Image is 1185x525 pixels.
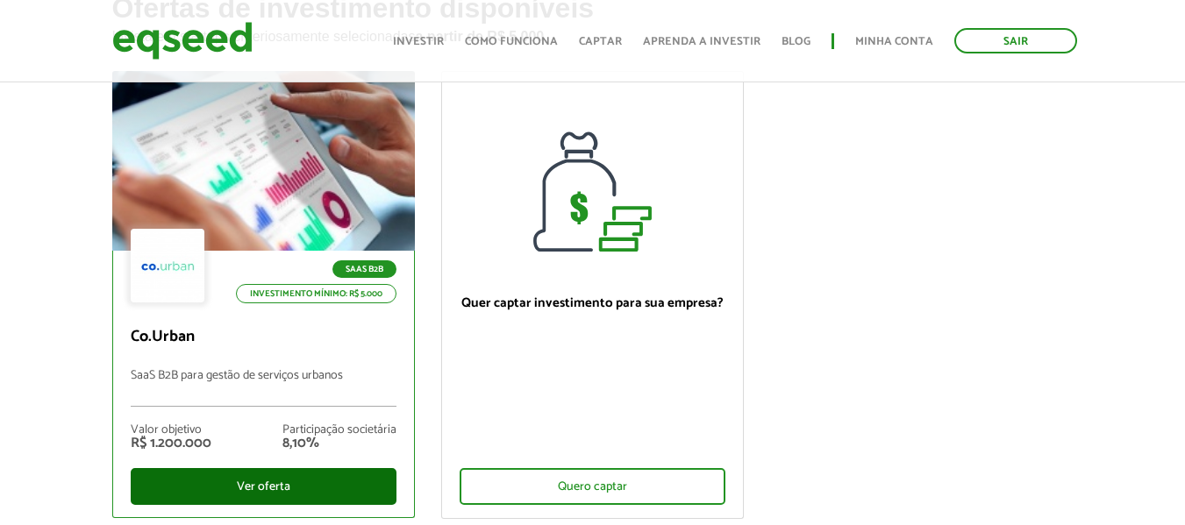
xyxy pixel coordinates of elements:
p: Co.Urban [131,328,396,347]
div: 8,10% [282,436,396,451]
a: Como funciona [465,36,558,47]
a: SaaS B2B Investimento mínimo: R$ 5.000 Co.Urban SaaS B2B para gestão de serviços urbanos Valor ob... [112,71,415,518]
a: Captar [579,36,622,47]
div: Quero captar [460,468,725,505]
p: SaaS B2B para gestão de serviços urbanos [131,369,396,407]
a: Sair [954,28,1077,53]
a: Minha conta [855,36,933,47]
p: Quer captar investimento para sua empresa? [460,295,725,311]
div: Valor objetivo [131,424,211,436]
div: R$ 1.200.000 [131,436,211,451]
p: Investimento mínimo: R$ 5.000 [236,284,396,303]
a: Quer captar investimento para sua empresa? Quero captar [441,71,744,519]
div: Participação societária [282,424,396,436]
img: EqSeed [112,18,253,64]
p: SaaS B2B [332,260,396,278]
div: Ver oferta [131,468,396,505]
a: Aprenda a investir [643,36,760,47]
a: Investir [393,36,444,47]
a: Blog [782,36,810,47]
